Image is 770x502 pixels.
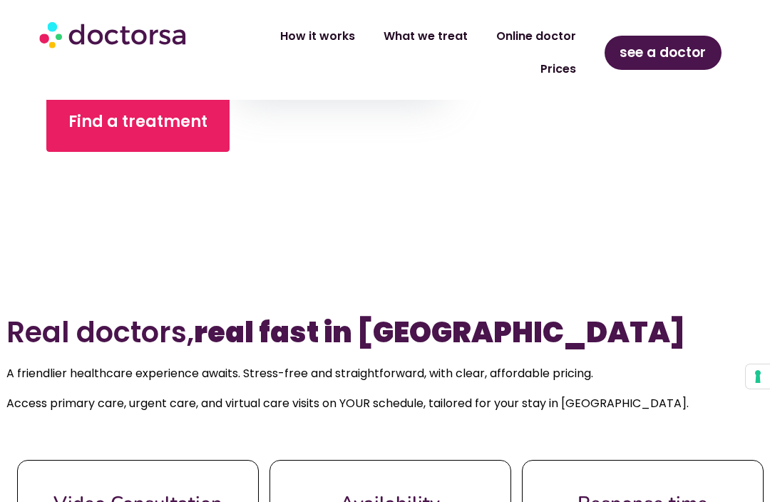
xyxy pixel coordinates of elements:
a: Online doctor [482,20,590,53]
span: Access primary care, urgent care, and virtual care visits on YOUR schedule, tailored for your sta... [6,395,689,411]
nav: Menu [211,20,590,86]
h2: Real doctors, [6,315,764,349]
b: real fast in [GEOGRAPHIC_DATA] [194,312,685,352]
a: Prices [526,53,590,86]
a: How it works [266,20,369,53]
span: A friendlier healthcare experience awaits. Stress-free and straightforward, with clear, affordabl... [6,365,593,381]
a: Find a treatment [46,92,230,152]
span: Find a treatment [68,111,207,133]
span: see a doctor [620,41,706,64]
button: Your consent preferences for tracking technologies [746,364,770,389]
a: What we treat [369,20,482,53]
iframe: Customer reviews powered by Trustpilot [29,252,741,272]
a: see a doctor [605,36,722,70]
